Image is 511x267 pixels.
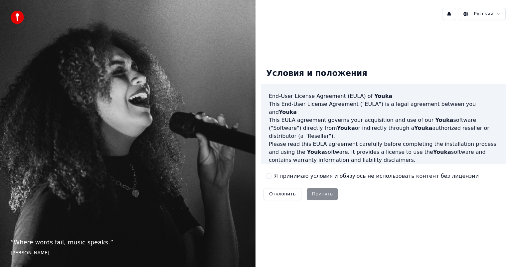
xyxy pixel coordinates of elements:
[269,140,498,164] p: Please read this EULA agreement carefully before completing the installation process and using th...
[374,93,392,99] span: Youka
[269,92,498,100] h3: End-User License Agreement (EULA) of
[307,149,325,155] span: Youka
[269,164,498,196] p: If you register for a free trial of the software, this EULA agreement will also govern that trial...
[269,116,498,140] p: This EULA agreement governs your acquisition and use of our software ("Software") directly from o...
[279,109,297,115] span: Youka
[11,238,245,247] p: “ Where words fail, music speaks. ”
[261,63,373,84] div: Условия и положения
[274,172,479,180] label: Я принимаю условия и обязуюсь не использовать контент без лицензии
[414,125,432,131] span: Youka
[435,117,453,123] span: Youka
[263,188,301,200] button: Отклонить
[269,100,498,116] p: This End-User License Agreement ("EULA") is a legal agreement between you and
[433,149,451,155] span: Youka
[11,11,24,24] img: youka
[337,125,355,131] span: Youka
[11,250,245,256] footer: [PERSON_NAME]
